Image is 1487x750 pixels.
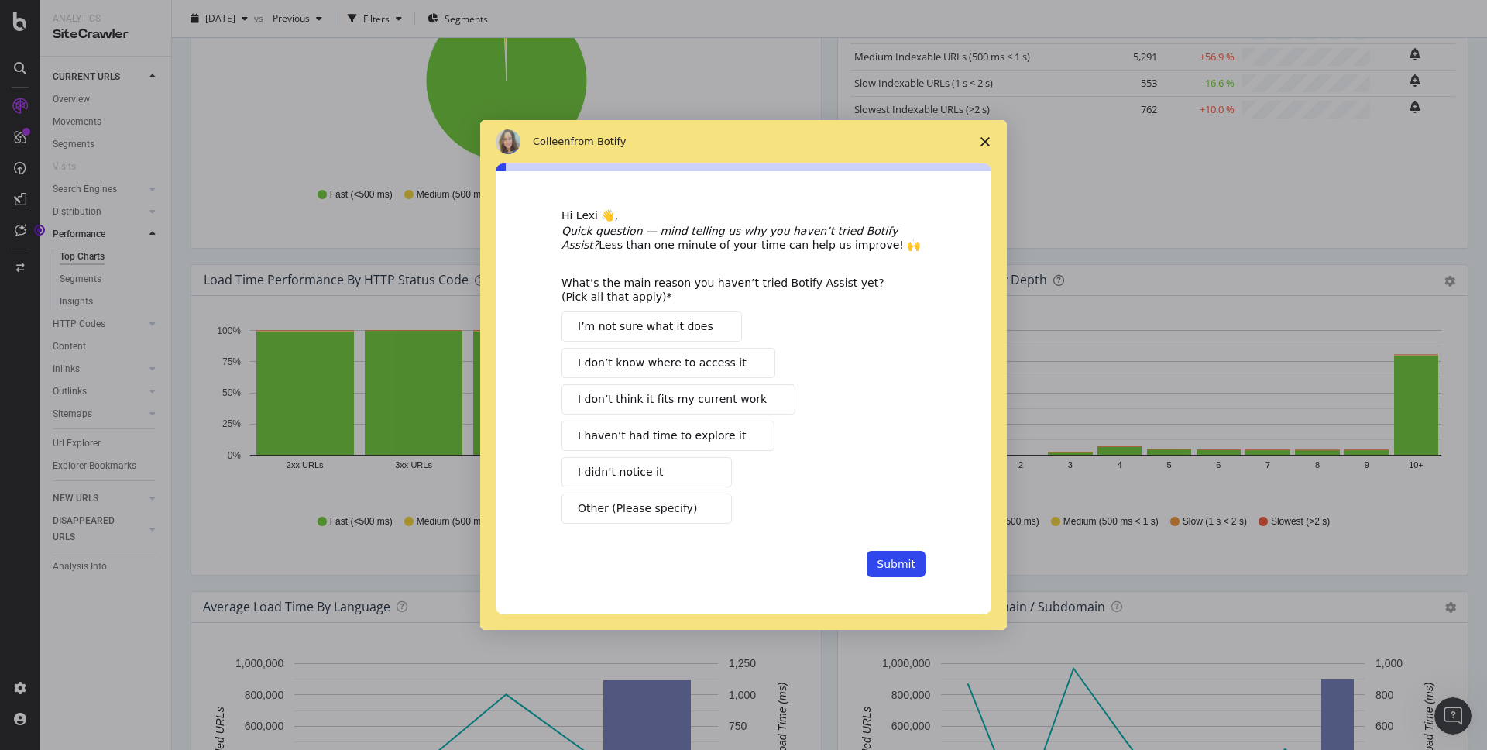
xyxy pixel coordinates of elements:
[561,224,926,252] div: Less than one minute of your time can help us improve! 🙌
[561,494,732,524] button: Other (Please specify)
[571,136,627,147] span: from Botify
[578,318,713,335] span: I’m not sure what it does
[561,348,775,378] button: I don’t know where to access it
[561,384,795,415] button: I don’t think it fits my current work
[963,120,1007,163] span: Close survey
[533,136,571,147] span: Colleen
[578,464,663,480] span: I didn’t notice it
[867,551,926,577] button: Submit
[578,501,697,517] span: Other (Please specify)
[578,355,747,371] span: I don’t know where to access it
[561,311,742,342] button: I’m not sure what it does
[578,428,746,444] span: I haven’t had time to explore it
[561,421,774,451] button: I haven’t had time to explore it
[496,129,520,154] img: Profile image for Colleen
[561,457,732,487] button: I didn’t notice it
[561,225,898,251] i: Quick question — mind telling us why you haven’t tried Botify Assist?
[578,391,767,408] span: I don’t think it fits my current work
[561,276,902,304] div: What’s the main reason you haven’t tried Botify Assist yet? (Pick all that apply)
[561,208,926,224] div: Hi Lexi 👋,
